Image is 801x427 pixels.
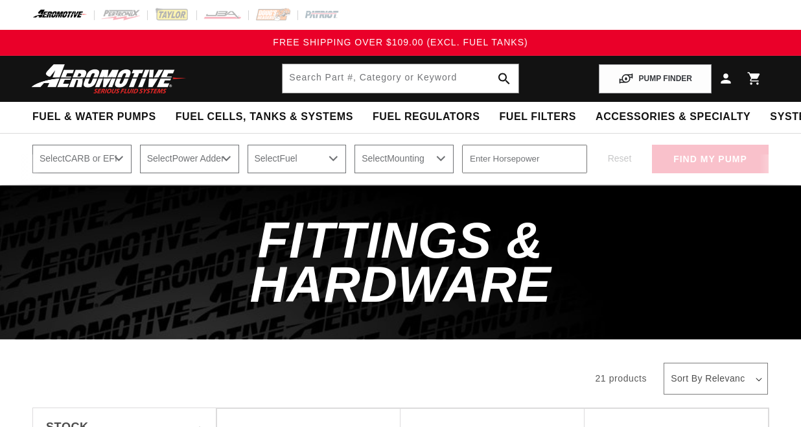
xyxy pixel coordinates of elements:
[586,102,760,132] summary: Accessories & Specialty
[250,212,551,313] span: Fittings & Hardware
[489,102,586,132] summary: Fuel Filters
[176,110,353,124] span: Fuel Cells, Tanks & Systems
[363,102,489,132] summary: Fuel Regulators
[373,110,480,124] span: Fuel Regulators
[23,102,166,132] summary: Fuel & Water Pumps
[32,110,156,124] span: Fuel & Water Pumps
[596,110,750,124] span: Accessories & Specialty
[499,110,576,124] span: Fuel Filters
[166,102,363,132] summary: Fuel Cells, Tanks & Systems
[599,64,712,93] button: PUMP FINDER
[490,64,518,93] button: search button
[248,145,347,173] select: Fuel
[354,145,454,173] select: Mounting
[595,373,647,384] span: 21 products
[28,64,190,94] img: Aeromotive
[462,145,587,173] input: Enter Horsepower
[32,145,132,173] select: CARB or EFI
[273,37,528,47] span: FREE SHIPPING OVER $109.00 (EXCL. FUEL TANKS)
[283,64,518,93] input: Search by Part Number, Category or Keyword
[140,145,239,173] select: Power Adder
